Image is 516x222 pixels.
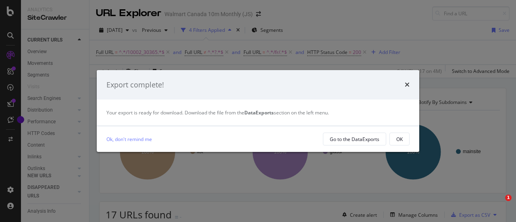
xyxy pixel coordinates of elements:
button: Go to the DataExports [323,133,386,145]
strong: DataExports [244,109,274,116]
div: times [405,80,410,90]
div: Your export is ready for download. Download the file from the [106,109,410,116]
iframe: Intercom live chat [489,195,508,214]
span: 1 [505,195,512,201]
div: modal [97,70,419,152]
div: Go to the DataExports [330,136,379,143]
span: section on the left menu. [244,109,329,116]
div: OK [396,136,403,143]
button: OK [389,133,410,145]
div: Export complete! [106,80,164,90]
a: Ok, don't remind me [106,135,152,143]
